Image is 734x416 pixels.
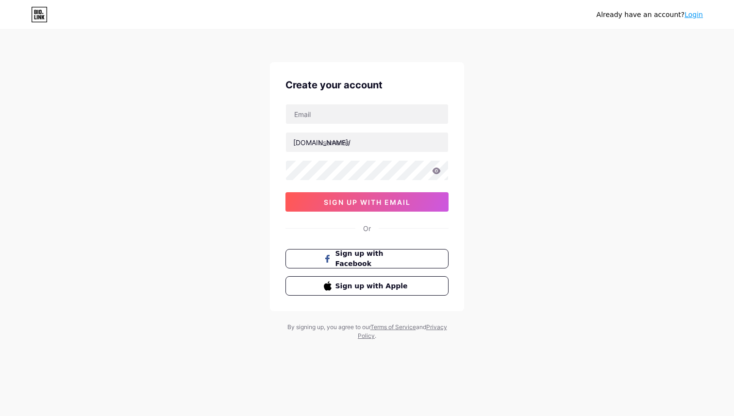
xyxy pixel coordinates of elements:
div: Already have an account? [597,10,703,20]
button: Sign up with Apple [285,276,449,296]
span: Sign up with Facebook [335,249,411,269]
a: Terms of Service [370,323,416,331]
div: Or [363,223,371,233]
input: Email [286,104,448,124]
a: Login [684,11,703,18]
div: Create your account [285,78,449,92]
button: sign up with email [285,192,449,212]
button: Sign up with Facebook [285,249,449,268]
div: [DOMAIN_NAME]/ [293,137,350,148]
input: username [286,133,448,152]
div: By signing up, you agree to our and . [284,323,450,340]
span: sign up with email [324,198,411,206]
span: Sign up with Apple [335,281,411,291]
